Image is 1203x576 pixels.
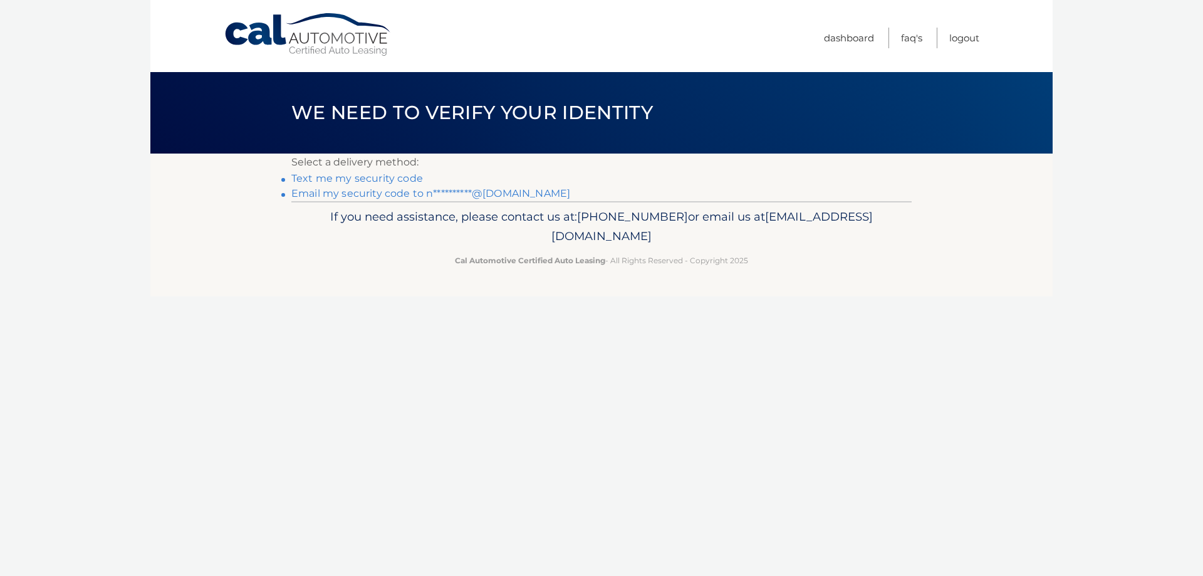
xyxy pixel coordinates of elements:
span: [PHONE_NUMBER] [577,209,688,224]
p: Select a delivery method: [291,154,912,171]
a: Cal Automotive [224,13,393,57]
p: If you need assistance, please contact us at: or email us at [299,207,904,247]
a: Email my security code to n**********@[DOMAIN_NAME] [291,187,570,199]
a: FAQ's [901,28,922,48]
p: - All Rights Reserved - Copyright 2025 [299,254,904,267]
a: Dashboard [824,28,874,48]
span: We need to verify your identity [291,101,653,124]
a: Logout [949,28,979,48]
a: Text me my security code [291,172,423,184]
strong: Cal Automotive Certified Auto Leasing [455,256,605,265]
